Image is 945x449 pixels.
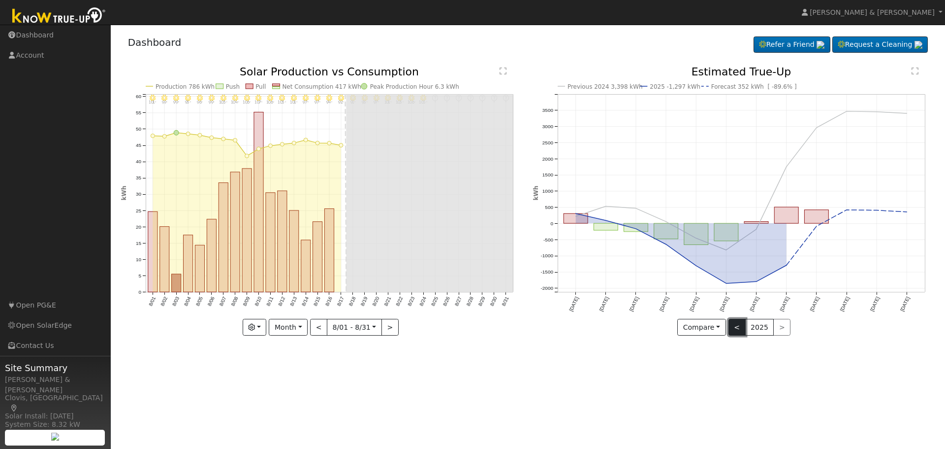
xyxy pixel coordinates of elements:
rect: onclick="" [183,235,192,292]
text: 8/21 [383,296,392,307]
circle: onclick="" [174,131,179,136]
p: 104° [230,101,240,104]
text: Estimated True-Up [692,66,791,78]
text: 8/04 [183,296,191,307]
circle: onclick="" [664,220,668,224]
circle: onclick="" [664,242,668,246]
text: 55 [135,110,141,115]
text: kWh [121,186,127,201]
text: 8/11 [265,296,274,307]
circle: onclick="" [304,138,308,142]
text: 8/01 [148,296,157,307]
p: 97° [313,101,322,104]
img: retrieve [914,41,922,49]
text: 8/05 [194,296,203,307]
circle: onclick="" [245,154,249,158]
text: 8/17 [336,296,345,307]
i: 8/12 - Clear [279,95,285,101]
text: 8/03 [171,296,180,307]
circle: onclick="" [905,210,909,214]
i: 8/04 - Clear [185,95,191,101]
i: 8/08 - Clear [232,95,238,101]
text: Production 786 kWh [156,83,215,90]
text: Pull [255,83,266,90]
rect: onclick="" [230,172,240,292]
text: 2500 [542,140,554,145]
i: 8/11 - Clear [267,95,273,101]
text: 8/25 [430,296,439,307]
circle: onclick="" [221,137,225,141]
i: 8/07 - Clear [220,95,226,101]
text: -500 [543,237,553,242]
rect: onclick="" [219,183,228,292]
p: 94° [324,101,334,104]
rect: onclick="" [266,193,275,292]
text:  [500,67,506,75]
circle: onclick="" [339,143,343,147]
text: [DATE] [719,296,730,312]
circle: onclick="" [875,110,879,114]
text: 500 [545,205,553,210]
text: 60 [135,94,141,99]
i: 8/16 - Clear [326,95,332,101]
text: 8/30 [489,296,498,307]
text: 8/09 [242,296,251,307]
circle: onclick="" [292,141,296,145]
circle: onclick="" [634,227,638,231]
text: 8/18 [347,296,356,307]
circle: onclick="" [198,133,202,137]
button: < [728,319,746,336]
text:  [912,67,918,75]
p: 99° [171,101,181,104]
rect: onclick="" [313,222,322,292]
circle: onclick="" [634,207,638,210]
text: 30 [135,192,141,197]
text: 8/07 [218,296,227,307]
text: 45 [135,142,141,148]
a: Map [10,404,19,412]
i: 8/02 - Clear [161,95,167,101]
rect: onclick="" [195,245,204,292]
text: [DATE] [749,296,760,312]
text: 5 [138,273,141,278]
p: 92° [336,101,346,104]
text: 8/23 [407,296,415,307]
p: 97° [301,101,310,104]
rect: onclick="" [289,210,298,292]
rect: onclick="" [564,214,588,224]
i: 8/05 - Clear [197,95,203,101]
text: 2000 [542,156,554,162]
i: 8/09 - Clear [244,95,250,101]
button: Compare [677,319,726,336]
circle: onclick="" [210,136,214,140]
text: 10 [135,257,141,262]
text: [DATE] [869,296,881,312]
circle: onclick="" [845,109,849,113]
text: 0 [138,289,141,295]
circle: onclick="" [815,224,819,228]
circle: onclick="" [815,126,819,130]
circle: onclick="" [256,147,260,151]
text: 8/14 [301,296,310,307]
text: 50 [135,126,141,132]
rect: onclick="" [684,223,708,244]
text: 8/15 [313,296,321,307]
text: 8/31 [501,296,509,307]
rect: onclick="" [744,222,768,224]
rect: onclick="" [654,223,678,239]
text: 8/27 [454,296,463,307]
rect: onclick="" [242,169,252,292]
text: 8/08 [230,296,239,307]
button: 2025 [745,319,774,336]
p: 93° [183,101,192,104]
i: 8/17 - Clear [338,95,344,101]
text: 40 [135,159,141,165]
text: 8/29 [477,296,486,307]
circle: onclick="" [280,142,284,146]
text: Push [225,83,239,90]
circle: onclick="" [327,141,331,145]
rect: onclick="" [277,191,286,292]
p: 103° [219,101,228,104]
text: [DATE] [659,296,670,312]
a: Refer a Friend [754,36,830,53]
